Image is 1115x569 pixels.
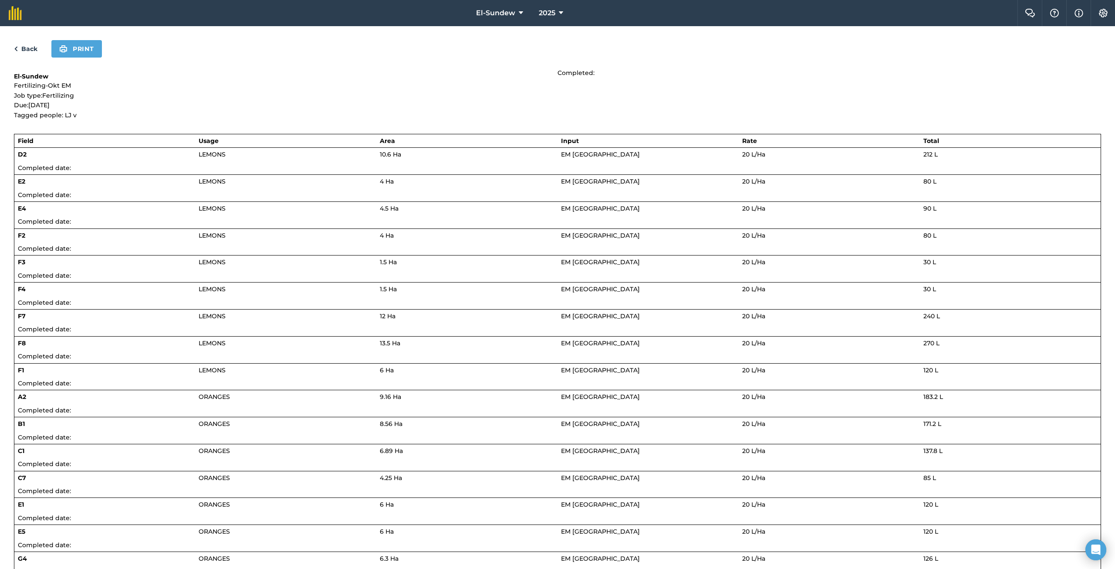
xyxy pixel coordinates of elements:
[14,242,1101,256] td: Completed date:
[557,525,739,538] td: EM [GEOGRAPHIC_DATA]
[557,148,739,161] td: EM [GEOGRAPHIC_DATA]
[920,283,1101,296] td: 30 L
[14,81,557,90] p: Fertilizing-Okt EM
[476,8,515,18] span: El-Sundew
[920,552,1101,566] td: 126 L
[376,201,557,215] td: 4.5 Ha
[739,310,920,323] td: 20 L / Ha
[739,201,920,215] td: 20 L / Ha
[557,283,739,296] td: EM [GEOGRAPHIC_DATA]
[539,8,555,18] span: 2025
[376,444,557,457] td: 6.89 Ha
[739,336,920,350] td: 20 L / Ha
[920,471,1101,484] td: 85 L
[14,100,557,110] p: Due: [DATE]
[557,310,739,323] td: EM [GEOGRAPHIC_DATA]
[376,552,557,566] td: 6.3 Ha
[195,498,376,511] td: ORANGES
[557,444,739,457] td: EM [GEOGRAPHIC_DATA]
[1049,9,1060,17] img: A question mark icon
[14,457,1101,471] td: Completed date:
[376,310,557,323] td: 12 Ha
[14,44,18,54] img: svg+xml;base64,PHN2ZyB4bWxucz0iaHR0cDovL3d3dy53My5vcmcvMjAwMC9zdmciIHdpZHRoPSI5IiBoZWlnaHQ9IjI0Ii...
[376,175,557,188] td: 4 Ha
[1074,8,1083,18] img: svg+xml;base64,PHN2ZyB4bWxucz0iaHR0cDovL3d3dy53My5vcmcvMjAwMC9zdmciIHdpZHRoPSIxNyIgaGVpZ2h0PSIxNy...
[739,444,920,457] td: 20 L / Ha
[14,110,557,120] p: Tagged people: LJ v
[195,283,376,296] td: LEMONS
[739,417,920,431] td: 20 L / Ha
[14,161,1101,175] td: Completed date:
[14,188,1101,202] td: Completed date:
[557,552,739,566] td: EM [GEOGRAPHIC_DATA]
[18,339,26,347] strong: F8
[18,474,26,482] strong: C7
[18,447,24,455] strong: C1
[51,40,102,58] button: Print
[557,336,739,350] td: EM [GEOGRAPHIC_DATA]
[739,552,920,566] td: 20 L / Ha
[18,312,26,320] strong: F7
[195,417,376,431] td: ORANGES
[14,134,196,147] th: Field
[376,148,557,161] td: 10.6 Ha
[195,201,376,215] td: LEMONS
[557,256,739,269] td: EM [GEOGRAPHIC_DATA]
[920,525,1101,538] td: 120 L
[18,420,25,428] strong: B1
[739,256,920,269] td: 20 L / Ha
[14,296,1101,310] td: Completed date:
[14,72,557,81] h1: El-Sundew
[557,68,1101,78] p: Completed:
[920,175,1101,188] td: 80 L
[1085,539,1106,560] div: Open Intercom Messenger
[14,404,1101,417] td: Completed date:
[557,363,739,377] td: EM [GEOGRAPHIC_DATA]
[376,390,557,404] td: 9.16 Ha
[739,228,920,242] td: 20 L / Ha
[18,177,25,185] strong: E2
[920,336,1101,350] td: 270 L
[920,498,1101,511] td: 120 L
[739,390,920,404] td: 20 L / Ha
[18,555,27,562] strong: G4
[739,363,920,377] td: 20 L / Ha
[195,134,376,147] th: Usage
[195,310,376,323] td: LEMONS
[376,134,557,147] th: Area
[14,44,37,54] a: Back
[195,228,376,242] td: LEMONS
[920,444,1101,457] td: 137.8 L
[18,393,26,401] strong: A2
[739,175,920,188] td: 20 L / Ha
[376,417,557,431] td: 8.56 Ha
[14,350,1101,363] td: Completed date:
[557,390,739,404] td: EM [GEOGRAPHIC_DATA]
[557,498,739,511] td: EM [GEOGRAPHIC_DATA]
[14,484,1101,498] td: Completed date:
[376,228,557,242] td: 4 Ha
[920,134,1101,147] th: Total
[18,366,24,374] strong: F1
[18,258,25,266] strong: F3
[920,201,1101,215] td: 90 L
[557,471,739,484] td: EM [GEOGRAPHIC_DATA]
[920,417,1101,431] td: 171.2 L
[18,150,27,158] strong: D2
[739,525,920,538] td: 20 L / Ha
[14,431,1101,444] td: Completed date:
[195,471,376,484] td: ORANGES
[920,148,1101,161] td: 212 L
[920,256,1101,269] td: 30 L
[739,148,920,161] td: 20 L / Ha
[739,498,920,511] td: 20 L / Ha
[1098,9,1108,17] img: A cog icon
[195,175,376,188] td: LEMONS
[557,417,739,431] td: EM [GEOGRAPHIC_DATA]
[195,552,376,566] td: ORANGES
[376,283,557,296] td: 1.5 Ha
[18,232,25,239] strong: F2
[14,511,1101,525] td: Completed date:
[376,336,557,350] td: 13.5 Ha
[739,471,920,484] td: 20 L / Ha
